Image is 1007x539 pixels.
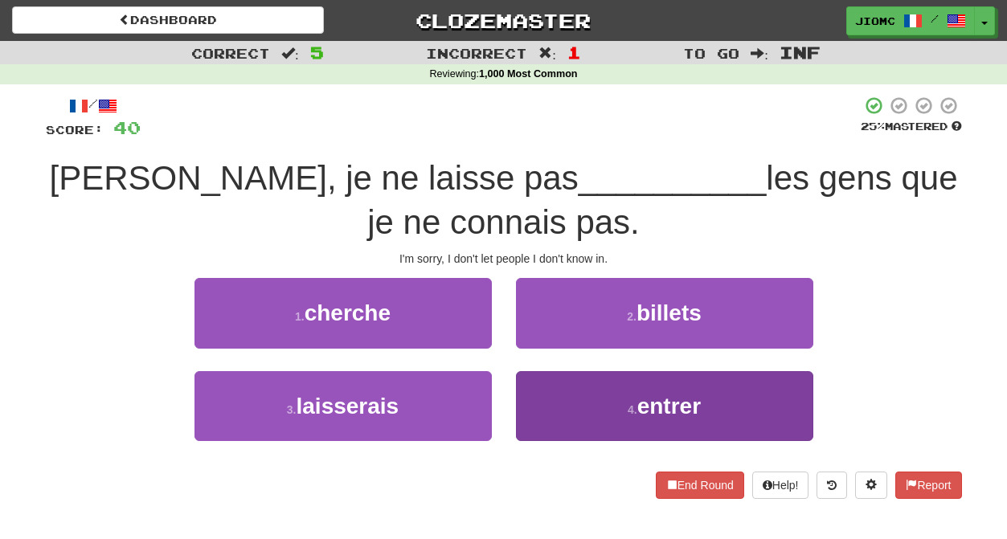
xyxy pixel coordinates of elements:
span: To go [683,45,739,61]
span: Score: [46,123,104,137]
span: 5 [310,43,324,62]
small: 3 . [287,403,297,416]
button: 4.entrer [516,371,813,441]
span: : [538,47,556,60]
small: 1 . [295,310,305,323]
strong: 1,000 Most Common [479,68,577,80]
span: laisserais [297,394,399,419]
span: __________ [579,159,767,197]
span: 40 [113,117,141,137]
span: 25 % [861,120,885,133]
span: / [931,13,939,24]
small: 4 . [628,403,637,416]
button: Round history (alt+y) [817,472,847,499]
button: Help! [752,472,809,499]
button: Report [895,472,961,499]
span: 1 [567,43,581,62]
div: / [46,96,141,116]
a: Dashboard [12,6,324,34]
span: Inf [780,43,821,62]
span: entrer [637,394,701,419]
a: JioMc / [846,6,975,35]
a: Clozemaster [348,6,660,35]
span: cherche [305,300,391,325]
button: 1.cherche [194,278,492,348]
div: Mastered [861,120,962,134]
span: [PERSON_NAME], je ne laisse pas [49,159,578,197]
button: 3.laisserais [194,371,492,441]
span: Incorrect [426,45,527,61]
span: Correct [191,45,270,61]
button: End Round [656,472,744,499]
small: 2 . [627,310,637,323]
span: JioMc [855,14,895,28]
span: : [751,47,768,60]
span: : [281,47,299,60]
div: I'm sorry, I don't let people I don't know in. [46,251,962,267]
span: billets [637,300,702,325]
button: 2.billets [516,278,813,348]
span: les gens que je ne connais pas. [367,159,957,241]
